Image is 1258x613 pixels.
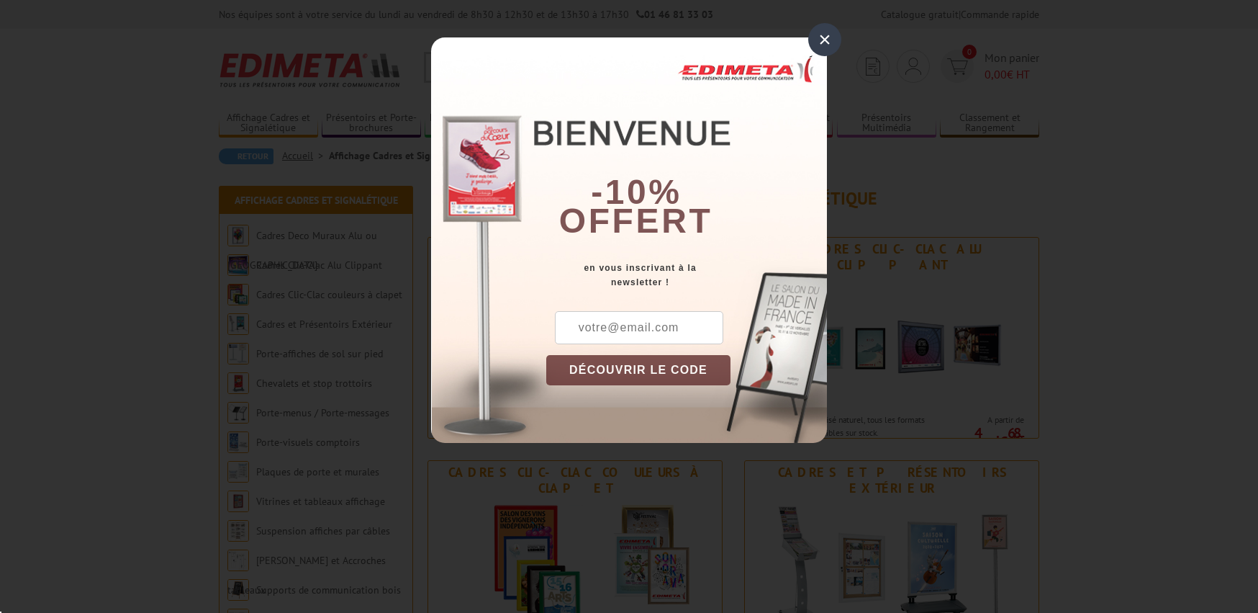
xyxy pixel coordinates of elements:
[546,355,730,385] button: DÉCOUVRIR LE CODE
[555,311,723,344] input: votre@email.com
[808,23,841,56] div: ×
[559,202,713,240] font: offert
[591,173,682,211] b: -10%
[546,261,827,290] div: en vous inscrivant à la newsletter !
